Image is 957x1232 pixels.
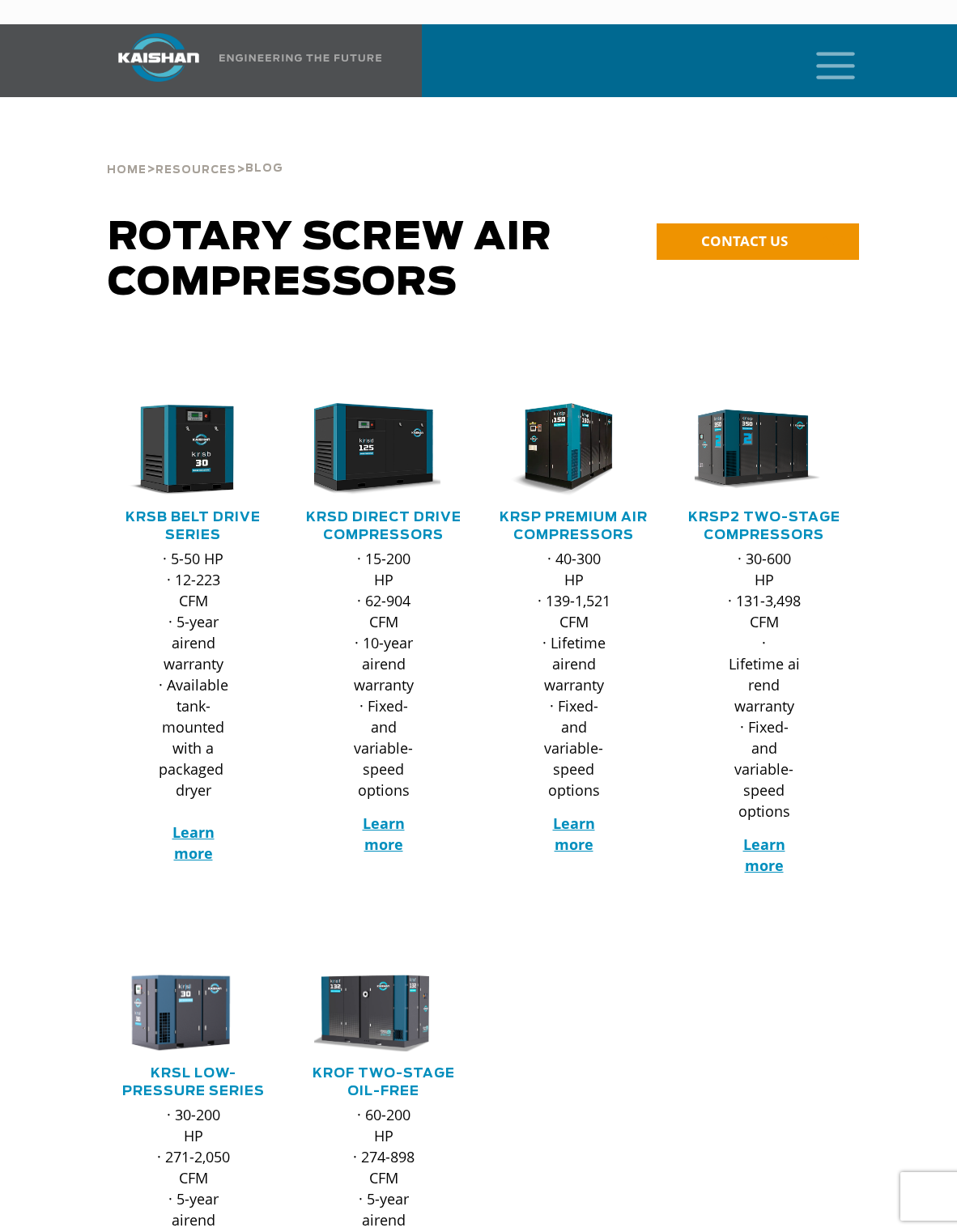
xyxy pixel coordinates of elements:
[245,164,283,174] span: Blog
[219,54,381,62] img: Engineering the future
[314,973,453,1052] div: krof132
[155,165,236,176] span: Resources
[313,1067,455,1098] a: KROF TWO-STAGE OIL-FREE
[657,223,859,260] a: CONTACT US
[155,162,236,176] a: Resources
[122,1067,265,1098] a: KRSL Low-Pressure Series
[112,973,250,1052] img: krsl30
[98,24,385,97] a: Kaishan USA
[124,973,262,1052] div: krsl30
[537,548,610,801] p: · 40-300 HP · 139-1,521 CFM · Lifetime airend warranty · Fixed- and variable-speed options
[701,232,788,250] span: CONTACT US
[743,835,785,875] a: Learn more
[500,511,648,542] a: KRSP Premium Air Compressors
[112,403,250,496] img: krsb30
[172,822,215,863] a: Learn more
[504,403,643,496] div: krsp150
[688,511,840,542] a: KRSP2 Two-Stage Compressors
[107,121,283,183] div: > >
[107,162,147,176] a: Home
[107,165,147,176] span: Home
[492,403,631,496] img: krsp150
[125,511,261,542] a: KRSB Belt Drive Series
[347,548,420,801] p: · 15-200 HP · 62-904 CFM · 10-year airend warranty · Fixed- and variable-speed options
[683,403,821,496] img: krsp350
[695,403,833,496] div: krsp350
[124,403,262,496] div: krsb30
[108,219,552,303] span: Rotary Screw Air Compressors
[302,403,440,496] img: krsd125
[810,47,837,74] a: mobile menu
[727,548,801,822] p: · 30-600 HP · 131-3,498 CFM · Lifetime airend warranty · Fixed- and variable-speed options
[314,403,453,496] div: krsd125
[98,33,219,82] img: kaishan logo
[156,548,230,864] p: · 5-50 HP · 12-223 CFM · 5-year airend warranty · Available tank-mounted with a packaged dryer
[553,814,595,854] a: Learn more
[363,814,405,854] a: Learn more
[306,511,461,542] a: KRSD Direct Drive Compressors
[302,973,440,1052] img: krof132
